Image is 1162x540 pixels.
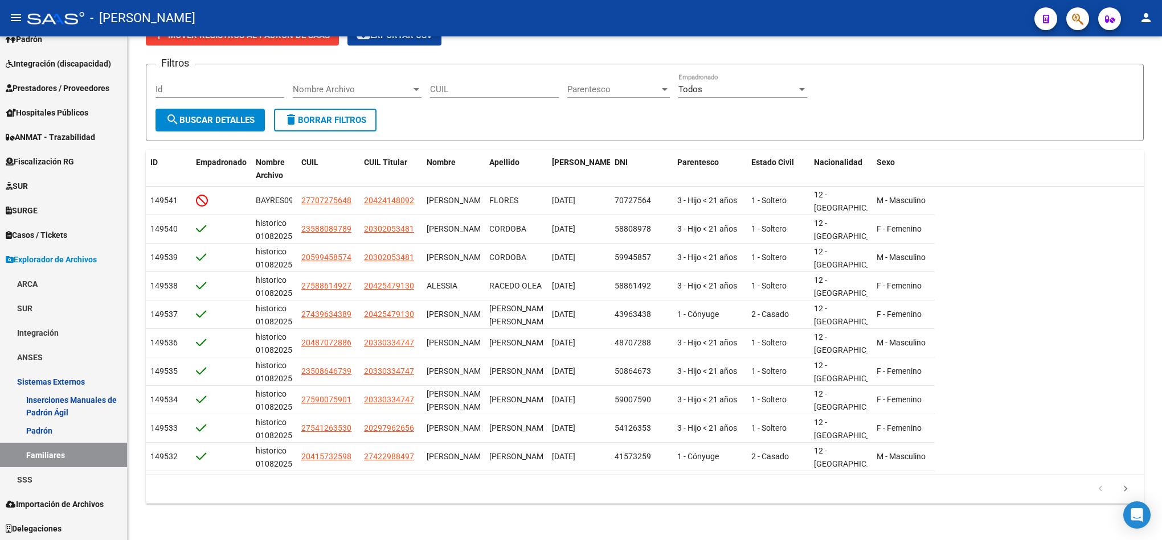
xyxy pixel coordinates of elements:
[814,158,862,167] span: Nacionalidad
[364,366,414,376] span: 20330334747
[877,196,926,205] span: M - Masculino
[677,196,737,205] span: 3 - Hijo < 21 años
[364,196,414,205] span: 20424148092
[751,196,787,205] span: 1 - Soltero
[150,196,178,205] span: 149541
[301,158,318,167] span: CUIL
[552,423,575,432] span: [DATE]
[552,338,575,347] span: [DATE]
[90,6,195,31] span: - [PERSON_NAME]
[751,338,787,347] span: 1 - Soltero
[256,418,292,440] span: historico 01082025
[615,279,668,292] div: 58861492
[297,150,359,188] datatable-header-cell: CUIL
[877,281,922,290] span: F - Femenino
[274,109,377,131] button: Borrar Filtros
[814,446,891,468] span: 12 - [GEOGRAPHIC_DATA]
[814,190,891,212] span: 12 - [GEOGRAPHIC_DATA]
[427,452,488,461] span: ELIAS JOEL
[6,33,42,46] span: Padrón
[150,224,178,233] span: 149540
[877,366,922,376] span: F - Femenino
[877,452,926,461] span: M - Masculino
[427,310,488,319] span: SOLANA PAULA
[364,395,414,404] span: 20330334747
[284,115,366,125] span: Borrar Filtros
[751,224,787,233] span: 1 - Soltero
[6,253,97,266] span: Explorador de Archivos
[301,310,351,319] span: 27439634389
[552,196,575,205] span: [DATE]
[427,366,488,376] span: JEREMIAS VALENTIN
[146,150,191,188] datatable-header-cell: ID
[301,281,351,290] span: 27588614927
[364,452,414,461] span: 27422988497
[615,365,668,378] div: 50864673
[427,158,456,167] span: Nombre
[615,308,668,321] div: 43963438
[814,304,891,326] span: 12 - [GEOGRAPHIC_DATA]
[751,281,787,290] span: 1 - Soltero
[156,109,265,131] button: Buscar Detalles
[256,196,321,205] span: BAYRES09092025
[150,253,178,262] span: 149539
[552,224,575,233] span: [DATE]
[814,275,891,298] span: 12 - [GEOGRAPHIC_DATA]
[6,131,95,143] span: ANMAT - Trazabilidad
[615,422,668,435] div: 54126353
[301,253,351,262] span: 20599458574
[427,389,488,411] span: JULIETA ABIGAIL
[422,150,485,188] datatable-header-cell: Nombre
[610,150,673,188] datatable-header-cell: DNI
[284,113,298,126] mat-icon: delete
[567,84,660,94] span: Parentesco
[615,158,628,167] span: DNI
[489,338,550,347] span: RUIZ DIAZ
[677,224,737,233] span: 3 - Hijo < 21 años
[6,57,111,70] span: Integración (discapacidad)
[256,361,292,383] span: historico 01082025
[751,158,794,167] span: Estado Civil
[615,251,668,264] div: 59945857
[485,150,547,188] datatable-header-cell: Apellido
[150,310,178,319] span: 149537
[427,338,488,347] span: TIZIANO JOAQUIN
[489,395,550,404] span: RUIZ DIAZ
[191,150,251,188] datatable-header-cell: Empadronado
[677,158,719,167] span: Parentesco
[814,361,891,383] span: 12 - [GEOGRAPHIC_DATA]
[364,224,414,233] span: 20302053481
[364,310,414,319] span: 20425479130
[364,253,414,262] span: 20302053481
[552,281,575,290] span: [DATE]
[301,338,351,347] span: 20487072886
[489,281,542,290] span: RACEDO OLEA
[1115,483,1136,496] a: go to next page
[877,310,922,319] span: F - Femenino
[751,452,789,461] span: 2 - Casado
[552,366,575,376] span: [DATE]
[489,224,526,233] span: CORDOBA
[256,446,292,468] span: historico 01082025
[293,84,411,94] span: Nombre Archivo
[489,452,550,461] span: MARTINEZ
[6,180,28,192] span: SUR
[6,204,38,217] span: SURGE
[364,158,407,167] span: CUIL Titular
[677,310,719,319] span: 1 - Cónyuge
[489,304,550,326] span: OLEA VEGA SOLANA PAULA
[364,423,414,432] span: 20297962656
[150,395,178,404] span: 149534
[489,196,518,205] span: FLORES
[615,336,668,349] div: 48707288
[877,158,895,167] span: Sexo
[814,219,891,241] span: 12 - [GEOGRAPHIC_DATA]
[814,418,891,440] span: 12 - [GEOGRAPHIC_DATA]
[6,522,62,535] span: Delegaciones
[6,498,104,510] span: Importación de Archivos
[489,423,550,432] span: AQUINO GUILLEN
[256,332,292,354] span: historico 01082025
[677,253,737,262] span: 3 - Hijo < 21 años
[301,452,351,461] span: 20415732598
[615,450,668,463] div: 41573259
